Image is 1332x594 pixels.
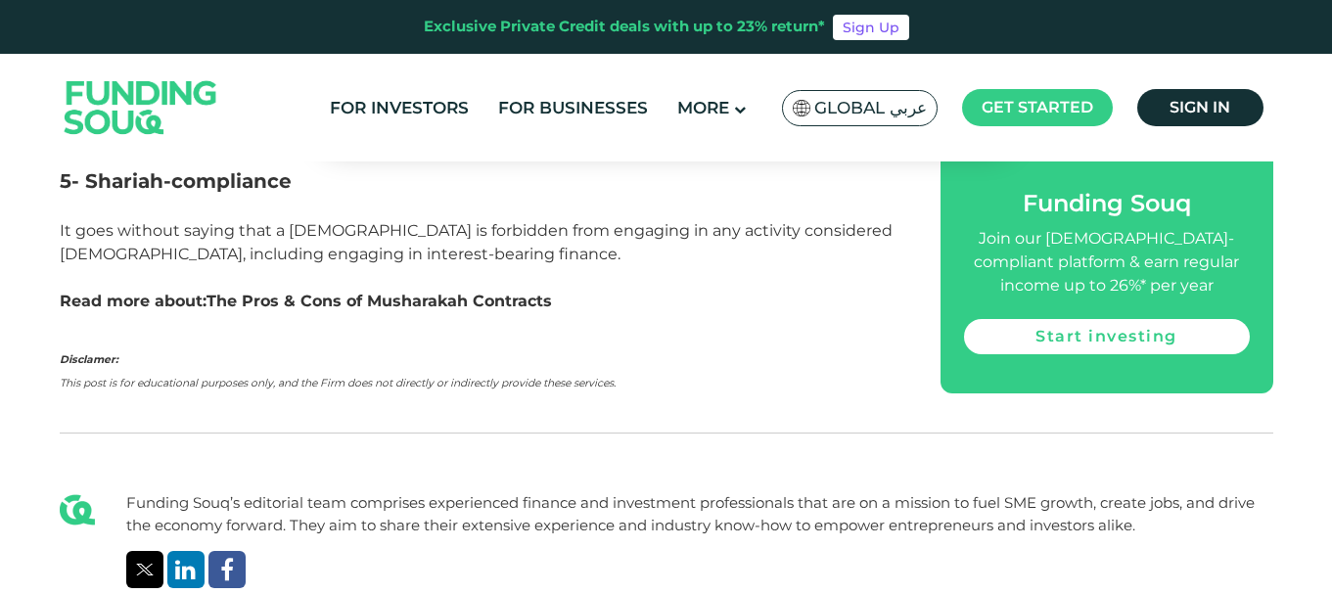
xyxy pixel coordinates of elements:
[60,169,292,193] span: 5- Shariah-compliance
[677,98,729,117] span: More
[136,564,154,575] img: twitter
[833,15,909,40] a: Sign Up
[60,292,552,310] span: Read more about:
[982,98,1093,116] span: Get started
[814,97,927,119] span: Global عربي
[964,227,1250,297] div: Join our [DEMOGRAPHIC_DATA]-compliant platform & earn regular income up to 26%* per year
[126,492,1273,536] div: Funding Souq’s editorial team comprises experienced finance and investment professionals that are...
[424,16,825,38] div: Exclusive Private Credit deals with up to 23% return*
[60,221,893,263] span: It goes without saying that a [DEMOGRAPHIC_DATA] is forbidden from engaging in any activity consi...
[964,319,1250,354] a: Start investing
[60,492,95,527] img: Blog Author
[493,92,653,124] a: For Businesses
[793,100,810,116] img: SA Flag
[325,92,474,124] a: For Investors
[207,292,552,310] a: The Pros & Cons of Musharakah Contracts
[1137,89,1263,126] a: Sign in
[1023,189,1191,217] span: Funding Souq
[60,353,118,366] em: Disclamer:
[45,58,237,157] img: Logo
[1170,98,1230,116] span: Sign in
[60,377,616,389] em: This post is for educational purposes only, and the Firm does not directly or indirectly provide ...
